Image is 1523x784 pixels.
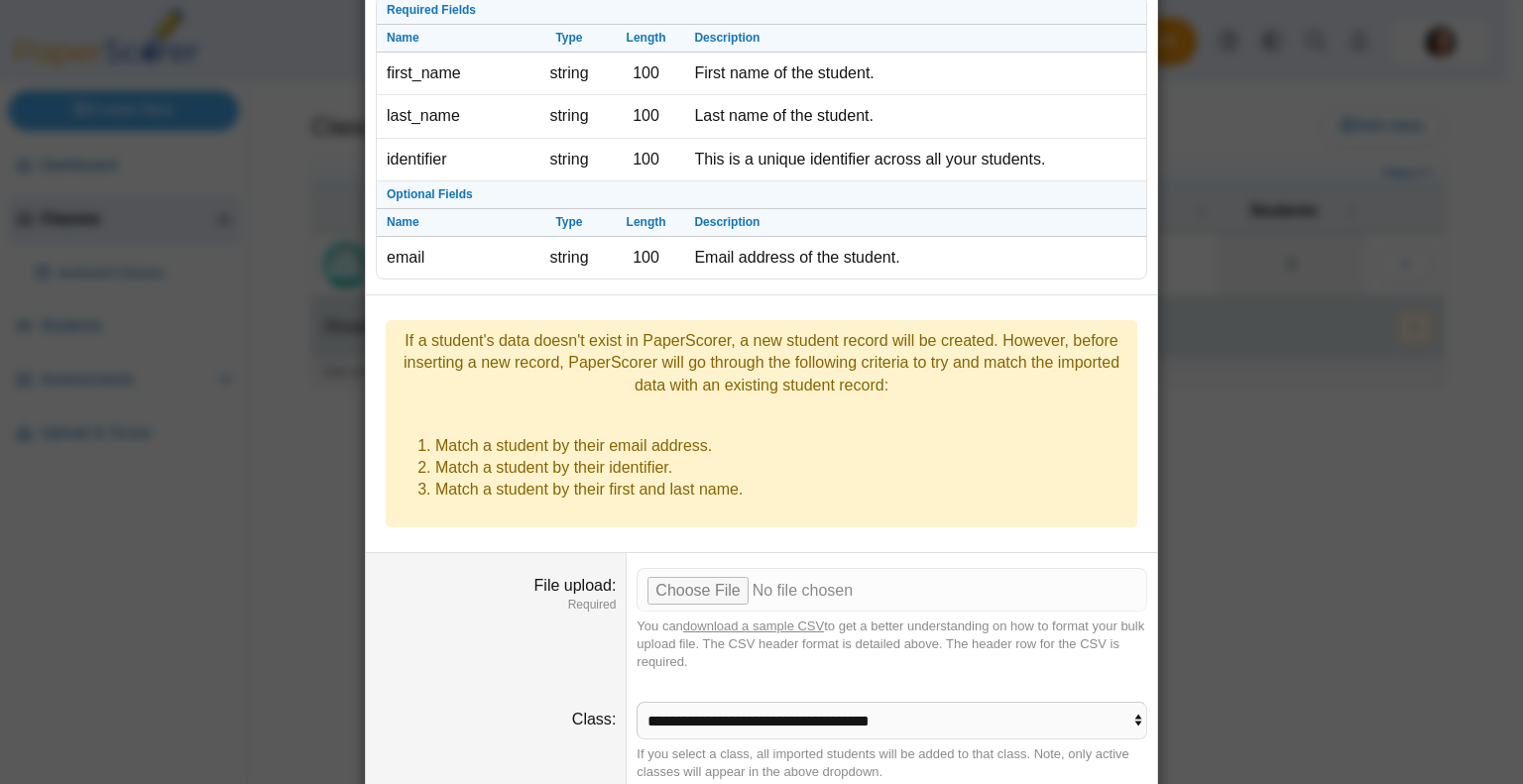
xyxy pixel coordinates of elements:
[608,25,685,53] th: Length
[608,53,685,95] td: 100
[377,95,530,138] td: last_name
[683,618,824,633] a: download a sample CSV
[572,711,616,728] label: Class
[377,209,530,237] th: Name
[684,237,1146,279] td: Email address of the student.
[530,237,608,279] td: string
[530,139,608,181] td: string
[377,181,1146,209] th: Optional Fields
[530,209,608,237] th: Type
[396,330,1127,396] div: If a student's data doesn't exist in PaperScorer, a new student record will be created. However, ...
[684,95,1146,138] td: Last name of the student.
[530,25,608,53] th: Type
[530,53,608,95] td: string
[684,209,1146,237] th: Description
[530,95,608,138] td: string
[608,237,685,279] td: 100
[684,139,1146,181] td: This is a unique identifier across all your students.
[435,479,1127,501] li: Match a student by their first and last name.
[377,25,530,53] th: Name
[637,617,1147,672] div: You can to get a better understanding on how to format your bulk upload file. The CSV header form...
[684,25,1146,53] th: Description
[435,457,1127,479] li: Match a student by their identifier.
[608,209,685,237] th: Length
[377,53,530,95] td: first_name
[377,139,530,181] td: identifier
[684,53,1146,95] td: First name of the student.
[377,237,530,279] td: email
[376,597,616,614] dfn: Required
[534,577,617,594] label: File upload
[435,435,1127,457] li: Match a student by their email address.
[637,745,1147,781] div: If you select a class, all imported students will be added to that class. Note, only active class...
[608,139,685,181] td: 100
[608,95,685,138] td: 100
